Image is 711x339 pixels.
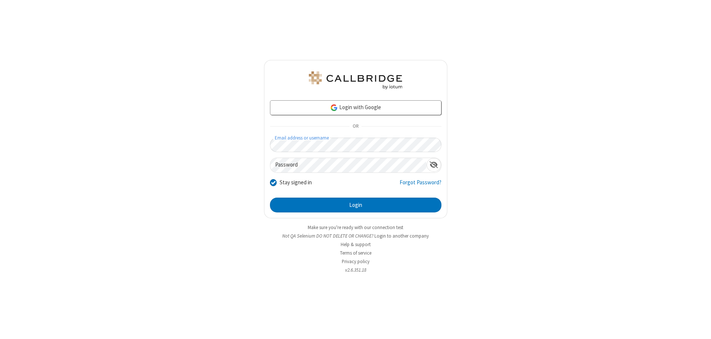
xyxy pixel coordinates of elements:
button: Login to another company [374,232,429,239]
li: Not QA Selenium DO NOT DELETE OR CHANGE? [264,232,447,239]
label: Stay signed in [280,178,312,187]
a: Forgot Password? [400,178,441,192]
img: QA Selenium DO NOT DELETE OR CHANGE [307,71,404,89]
button: Login [270,198,441,212]
a: Login with Google [270,100,441,115]
input: Email address or username [270,138,441,152]
img: google-icon.png [330,104,338,112]
span: OR [350,121,361,132]
a: Help & support [341,241,371,248]
a: Terms of service [340,250,371,256]
iframe: Chat [692,320,705,334]
a: Privacy policy [342,258,370,265]
li: v2.6.351.18 [264,266,447,273]
input: Password [270,158,427,172]
a: Make sure you're ready with our connection test [308,224,403,231]
div: Show password [427,158,441,172]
